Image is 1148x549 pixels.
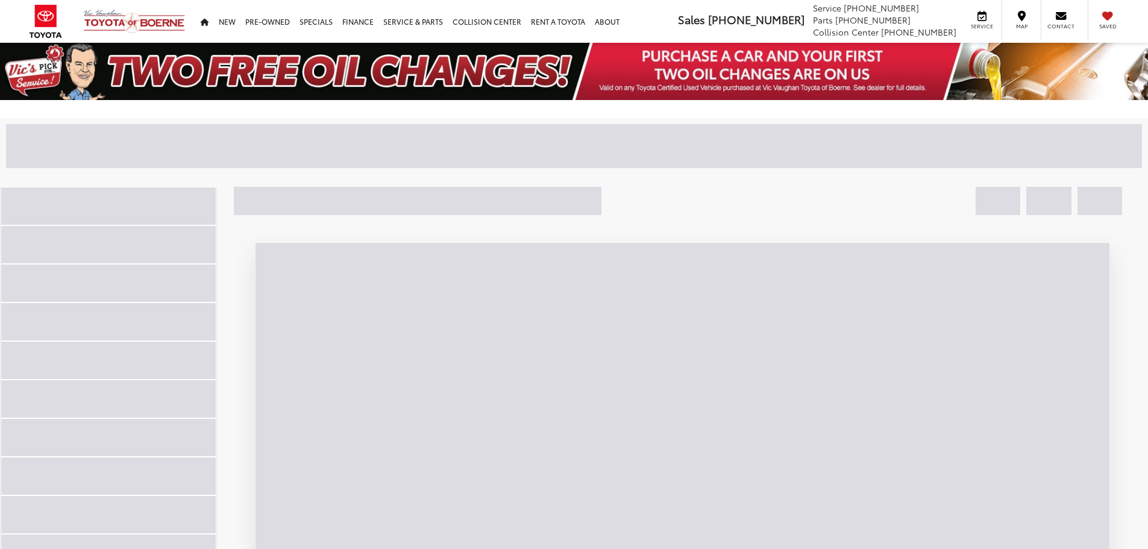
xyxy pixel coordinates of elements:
[844,2,919,14] span: [PHONE_NUMBER]
[881,26,956,38] span: [PHONE_NUMBER]
[1047,22,1074,30] span: Contact
[813,26,879,38] span: Collision Center
[835,14,911,26] span: [PHONE_NUMBER]
[678,11,705,27] span: Sales
[813,2,841,14] span: Service
[1094,22,1121,30] span: Saved
[1008,22,1035,30] span: Map
[968,22,996,30] span: Service
[813,14,833,26] span: Parts
[83,9,186,34] img: Vic Vaughan Toyota of Boerne
[708,11,805,27] span: [PHONE_NUMBER]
